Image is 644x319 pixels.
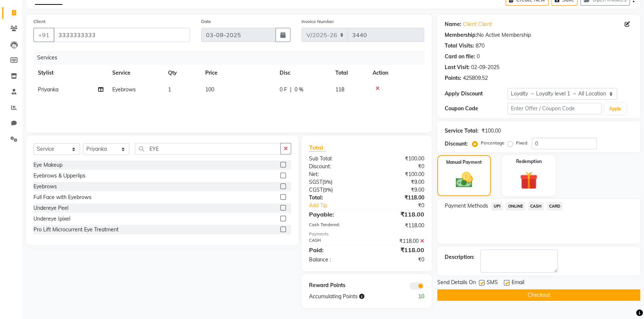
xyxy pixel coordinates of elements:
div: ₹100.00 [367,170,430,178]
div: Reward Points [303,281,367,290]
label: Invoice Number [302,18,334,25]
label: Percentage [481,140,505,146]
div: ( ) [303,178,367,186]
div: ₹0 [367,163,430,170]
div: ₹9.00 [367,178,430,186]
div: 02-09-2025 [471,64,499,71]
button: Checkout [437,289,640,301]
th: Qty [164,65,201,81]
div: Discount: [303,163,367,170]
div: No Active Membership [445,31,633,39]
div: Apply Discount [445,90,508,98]
div: Eyebrows & Upperlips [33,172,86,180]
div: ₹100.00 [482,127,501,135]
div: Cash Tendered: [303,222,367,230]
span: Eyebrows [112,86,136,93]
div: ₹118.00 [367,210,430,219]
div: Card on file: [445,53,475,61]
div: Total Visits: [445,42,474,50]
span: UPI [491,202,503,211]
span: CGST [309,186,323,193]
div: Total: [303,194,367,202]
span: SGST [309,179,322,185]
div: ₹118.00 [367,237,430,245]
div: Balance : [303,256,367,264]
button: Apply [605,103,626,114]
div: Eyebrows [33,183,57,191]
div: Payable: [303,210,367,219]
a: Add Tip [303,202,377,209]
div: Undereye Ipixel [33,215,70,223]
div: Last Visit: [445,64,470,71]
span: SMS [487,279,498,288]
div: ₹0 [377,202,430,209]
span: Send Details On [437,279,476,288]
span: 100 [205,86,214,93]
label: Fixed [516,140,527,146]
div: Points: [445,74,461,82]
span: Email [512,279,524,288]
div: Undereye Peel [33,204,68,212]
div: CASH [303,237,367,245]
span: Payment Methods [445,202,488,210]
span: 0 % [294,86,303,94]
input: Search by Name/Mobile/Email/Code [54,28,190,42]
div: Description: [445,253,474,261]
label: Redemption [516,158,542,165]
span: 1 [168,86,171,93]
div: 0 [477,53,480,61]
div: Paid: [303,245,367,254]
th: Total [331,65,368,81]
div: Net: [303,170,367,178]
div: ₹118.00 [367,222,430,230]
div: ₹0 [367,256,430,264]
th: Service [108,65,164,81]
div: Service Total: [445,127,479,135]
input: Enter Offer / Coupon Code [508,103,602,114]
div: ( ) [303,186,367,194]
span: 9% [324,179,331,185]
img: _cash.svg [450,170,478,190]
div: Services [34,51,430,65]
span: CASH [528,202,544,211]
th: Disc [275,65,331,81]
img: _gift.svg [514,169,543,192]
div: 425809.52 [463,74,488,82]
button: +91 [33,28,54,42]
span: | [290,86,292,94]
th: Action [368,65,424,81]
div: Payments [309,231,425,237]
label: Client [33,18,45,25]
span: CARD [547,202,563,211]
div: Name: [445,20,461,28]
span: 9% [324,187,331,193]
div: ₹118.00 [367,194,430,202]
div: Pro Lift Microcurrent Eye Treatment [33,226,119,234]
div: 870 [476,42,484,50]
a: Client Client [463,20,492,28]
div: 10 [398,293,430,300]
div: Discount: [445,140,468,148]
div: ₹118.00 [367,245,430,254]
span: 118 [335,86,344,93]
input: Search or Scan [135,143,281,154]
div: Sub Total: [303,155,367,163]
div: Eye Makeup [33,161,62,169]
div: Full Face with Eyebrows [33,193,91,201]
th: Price [201,65,275,81]
th: Stylist [33,65,108,81]
span: Total [309,144,326,152]
div: ₹100.00 [367,155,430,163]
span: 0 F [280,86,287,94]
span: Priyanka [38,86,58,93]
div: ₹9.00 [367,186,430,194]
span: ONLINE [506,202,525,211]
div: Membership: [445,31,477,39]
div: Accumulating Points [303,293,399,300]
label: Manual Payment [446,159,482,166]
label: Date [201,18,211,25]
div: Coupon Code [445,105,508,113]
